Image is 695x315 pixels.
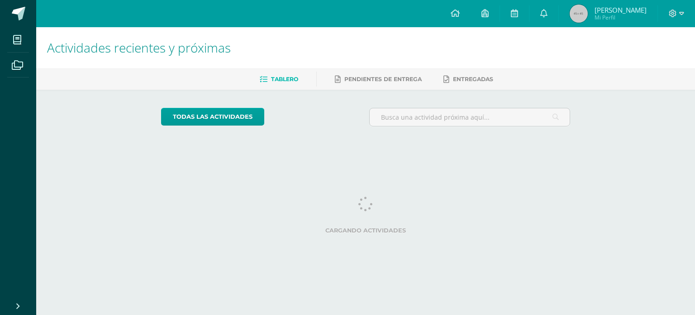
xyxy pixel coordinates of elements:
[260,72,298,87] a: Tablero
[335,72,422,87] a: Pendientes de entrega
[370,108,570,126] input: Busca una actividad próxima aquí...
[344,76,422,82] span: Pendientes de entrega
[47,39,231,56] span: Actividades recientes y próximas
[271,76,298,82] span: Tablero
[570,5,588,23] img: 45x45
[443,72,493,87] a: Entregadas
[453,76,493,82] span: Entregadas
[595,5,647,15] span: [PERSON_NAME]
[161,227,571,234] label: Cargando actividades
[161,108,264,126] a: todas las Actividades
[595,14,647,21] span: Mi Perfil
